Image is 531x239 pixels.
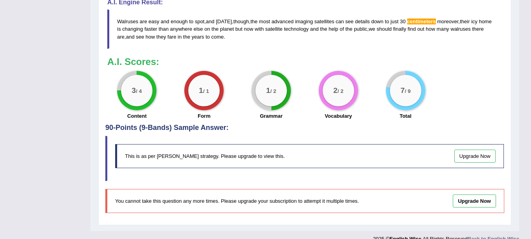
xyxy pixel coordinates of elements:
span: satellite [265,26,283,32]
span: the [183,34,190,40]
span: see [345,19,354,24]
span: though [233,19,249,24]
span: [DATE] [216,19,232,24]
big: 3 [132,86,136,95]
span: on [204,26,210,32]
span: the [250,19,257,24]
span: and [126,34,134,40]
span: Walruses [117,19,138,24]
span: come [211,34,224,40]
span: down [371,19,383,24]
small: / 2 [270,88,276,94]
big: 2 [333,86,338,95]
span: years [192,34,204,40]
span: and [310,26,319,32]
span: changing [122,26,143,32]
span: and [161,19,169,24]
span: home [479,19,492,24]
small: / 4 [136,88,142,94]
div: This is as per [PERSON_NAME] strategy. Please upgrade to view this. [115,144,504,168]
span: and [206,19,215,24]
span: the [320,26,327,32]
big: 1 [266,86,270,95]
span: moreover [437,19,458,24]
span: technology [284,26,309,32]
span: enough [171,19,187,24]
span: how [145,34,155,40]
span: are [117,34,125,40]
span: the [345,26,353,32]
span: advanced [272,19,294,24]
span: find [408,26,416,32]
span: is [117,26,121,32]
span: icy [471,19,478,24]
span: imaging [295,19,313,24]
a: Upgrade Now [454,150,496,163]
span: Possible spelling mistake. ‘centimeters’ is American English. (did you mean: centimetres) [407,19,436,24]
span: details [355,19,370,24]
span: their [460,19,470,24]
span: of [340,26,344,32]
span: spot [195,19,205,24]
span: finally [393,26,406,32]
label: Vocabulary [325,112,352,120]
small: / 2 [338,88,344,94]
span: public [354,26,367,32]
span: walruses [450,26,470,32]
span: with [255,26,264,32]
span: how [426,26,435,32]
span: most [259,19,270,24]
span: we [369,26,375,32]
span: than [159,26,169,32]
a: Upgrade Now [453,195,496,208]
span: can [336,19,344,24]
span: to [189,19,193,24]
span: see [136,34,144,40]
span: there [472,26,484,32]
big: 1 [199,86,203,95]
small: / 1 [203,88,209,94]
b: A.I. Scores: [107,56,159,67]
span: planet [220,26,234,32]
span: to [206,34,210,40]
span: now [244,26,254,32]
span: anywhere [170,26,192,32]
label: Grammar [260,112,283,120]
span: but [235,26,243,32]
span: out [417,26,424,32]
p: You cannot take this question any more times. Please upgrade your subscription to attempt it mult... [115,197,401,205]
span: they [156,34,166,40]
span: to [385,19,389,24]
big: 7 [401,86,405,95]
span: many [437,26,449,32]
span: 30 [400,19,405,24]
span: else [194,26,203,32]
span: help [329,26,338,32]
label: Total [400,112,412,120]
span: fare [167,34,176,40]
blockquote: , , , , , , . [107,9,502,48]
span: easy [149,19,159,24]
span: just [391,19,399,24]
span: in [178,34,182,40]
label: Content [127,112,147,120]
span: faster [144,26,157,32]
label: Form [198,112,211,120]
span: are [140,19,147,24]
small: / 9 [404,88,410,94]
span: should [377,26,391,32]
span: the [211,26,219,32]
span: satellites [314,19,334,24]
